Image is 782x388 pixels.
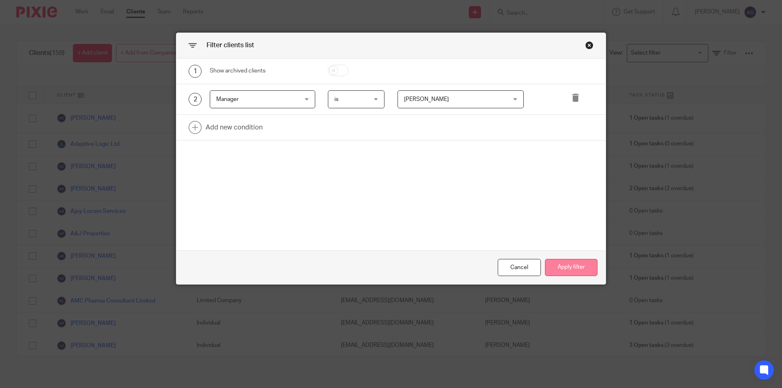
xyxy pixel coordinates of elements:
div: Close this dialog window [585,41,593,49]
span: is [334,96,338,102]
div: Show archived clients [210,67,315,75]
span: Manager [216,96,239,102]
div: Close this dialog window [498,259,541,276]
div: 1 [189,65,202,78]
span: Filter clients list [206,42,254,48]
span: [PERSON_NAME] [404,96,449,102]
div: 2 [189,93,202,106]
button: Apply filter [545,259,597,276]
